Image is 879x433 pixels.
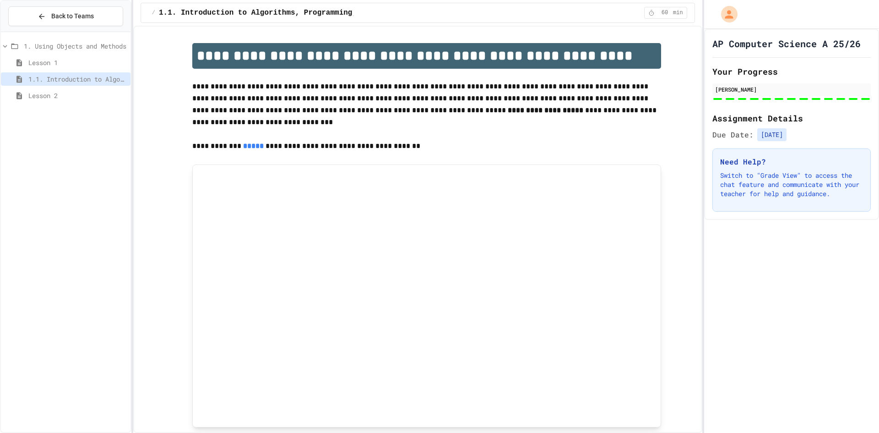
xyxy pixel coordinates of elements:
div: [PERSON_NAME] [715,85,868,93]
span: [DATE] [757,128,787,141]
h1: AP Computer Science A 25/26 [712,37,861,50]
p: Switch to "Grade View" to access the chat feature and communicate with your teacher for help and ... [720,171,863,198]
h2: Your Progress [712,65,871,78]
span: Due Date: [712,129,754,140]
div: My Account [711,4,740,25]
span: Back to Teams [51,11,94,21]
span: / [152,9,155,16]
h2: Assignment Details [712,112,871,125]
h3: Need Help? [720,156,863,167]
span: Lesson 1 [28,58,127,67]
span: 60 [657,9,672,16]
span: 1. Using Objects and Methods [24,41,127,51]
span: Lesson 2 [28,91,127,100]
button: Back to Teams [8,6,123,26]
span: 1.1. Introduction to Algorithms, Programming, and Compilers [28,74,127,84]
span: min [673,9,683,16]
span: 1.1. Introduction to Algorithms, Programming, and Compilers [159,7,418,18]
